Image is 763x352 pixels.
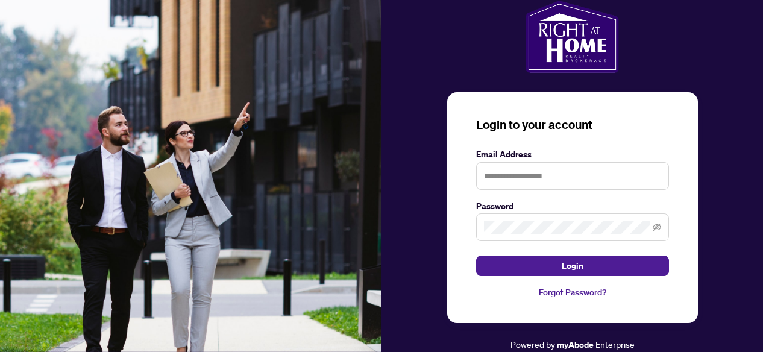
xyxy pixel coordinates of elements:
[653,223,661,231] span: eye-invisible
[595,339,635,350] span: Enterprise
[562,256,583,275] span: Login
[476,286,669,299] a: Forgot Password?
[476,116,669,133] h3: Login to your account
[476,200,669,213] label: Password
[476,256,669,276] button: Login
[476,148,669,161] label: Email Address
[557,338,594,351] a: myAbode
[510,339,555,350] span: Powered by
[526,1,619,73] img: ma-logo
